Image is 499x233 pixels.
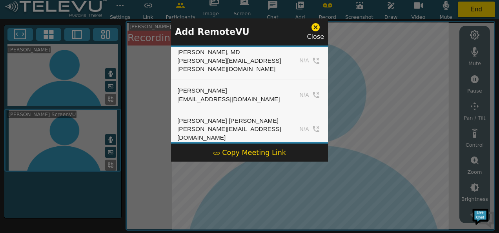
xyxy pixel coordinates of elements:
[307,22,324,42] div: Close
[177,125,284,142] div: [PERSON_NAME][EMAIL_ADDRESS][DOMAIN_NAME]
[13,36,33,56] img: d_736959983_company_1615157101543_736959983
[129,4,148,23] div: Minimize live chat window
[177,95,280,104] div: [EMAIL_ADDRESS][DOMAIN_NAME]
[177,86,280,95] div: [PERSON_NAME]
[41,41,132,51] div: Chat with us now
[175,25,249,39] p: Add RemoteVU
[213,147,286,158] div: Copy Meeting Link
[177,116,284,125] div: [PERSON_NAME] [PERSON_NAME]
[46,68,108,147] span: We're online!
[4,152,149,180] textarea: Type your message and hit 'Enter'
[177,48,284,56] div: [PERSON_NAME], MD
[472,206,495,229] img: Chat Widget
[177,56,284,73] div: [PERSON_NAME][EMAIL_ADDRESS][PERSON_NAME][DOMAIN_NAME]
